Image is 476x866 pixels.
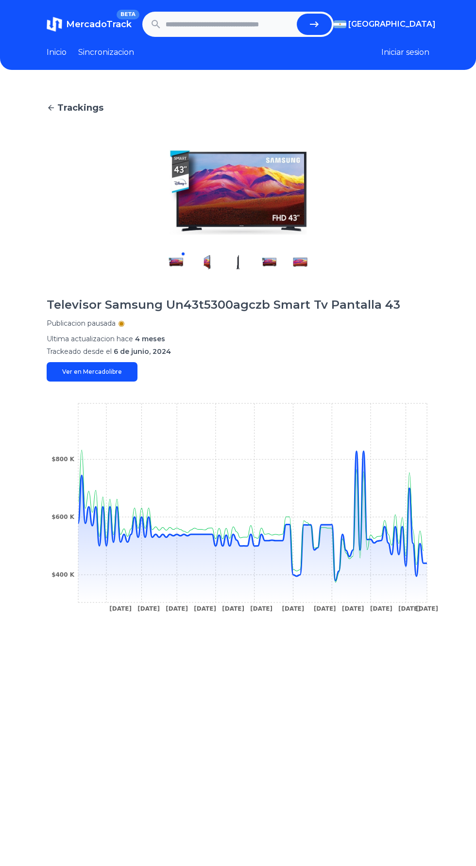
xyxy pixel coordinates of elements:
span: 4 meses [135,334,165,343]
tspan: [DATE] [222,605,244,612]
span: 6 de junio, 2024 [114,347,171,356]
img: Televisor Samsung Un43t5300agczb Smart Tv Pantalla 43 [261,254,277,270]
span: Trackings [57,101,103,115]
tspan: [DATE] [194,605,216,612]
img: Televisor Samsung Un43t5300agczb Smart Tv Pantalla 43 [230,254,246,270]
button: [GEOGRAPHIC_DATA] [334,18,429,30]
tspan: $400 K [51,571,75,578]
tspan: [DATE] [250,605,272,612]
img: Televisor Samsung Un43t5300agczb Smart Tv Pantalla 43 [145,146,331,239]
tspan: [DATE] [342,605,364,612]
tspan: $600 K [51,514,75,520]
tspan: [DATE] [314,605,336,612]
a: Inicio [47,47,67,58]
tspan: [DATE] [109,605,132,612]
span: [GEOGRAPHIC_DATA] [348,18,436,30]
tspan: [DATE] [137,605,160,612]
span: Ultima actualizacion hace [47,334,133,343]
tspan: [DATE] [416,605,438,612]
a: Sincronizacion [78,47,134,58]
a: Trackings [47,101,429,115]
span: Trackeado desde el [47,347,112,356]
tspan: [DATE] [398,605,421,612]
tspan: [DATE] [370,605,392,612]
span: MercadoTrack [66,19,132,30]
span: BETA [117,10,139,19]
tspan: $800 K [51,456,75,463]
button: Iniciar sesion [381,47,429,58]
tspan: [DATE] [166,605,188,612]
img: Televisor Samsung Un43t5300agczb Smart Tv Pantalla 43 [168,254,184,270]
img: Televisor Samsung Un43t5300agczb Smart Tv Pantalla 43 [199,254,215,270]
h1: Televisor Samsung Un43t5300agczb Smart Tv Pantalla 43 [47,297,400,313]
tspan: [DATE] [282,605,305,612]
img: Televisor Samsung Un43t5300agczb Smart Tv Pantalla 43 [292,254,308,270]
a: MercadoTrackBETA [47,17,132,32]
img: Argentina [334,20,346,28]
a: Ver en Mercadolibre [47,362,137,382]
img: MercadoTrack [47,17,62,32]
p: Publicacion pausada [47,318,116,328]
